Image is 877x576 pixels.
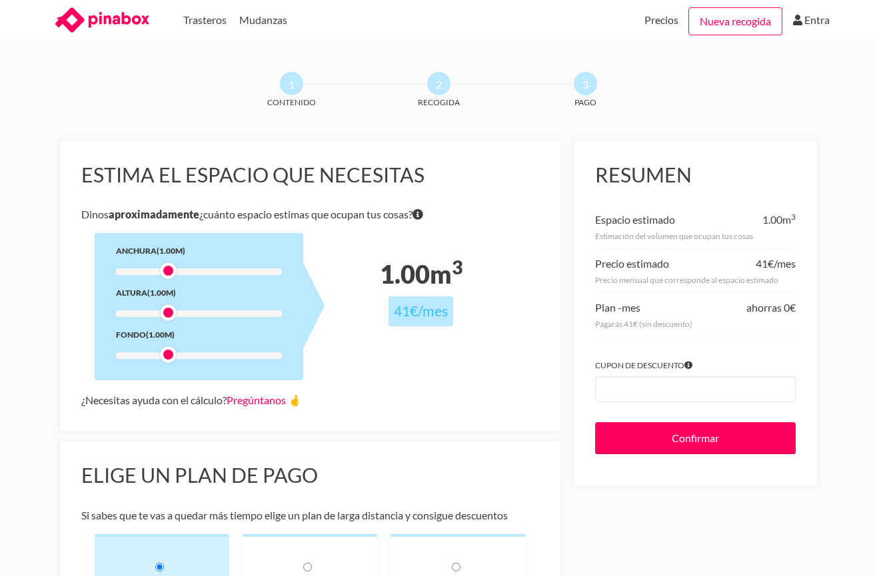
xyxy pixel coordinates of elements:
[595,210,675,229] div: Espacio estimado
[574,72,597,95] span: 3
[684,358,692,372] span: Si tienes algún cupón introdúcelo para aplicar el descuento
[81,162,539,188] h3: Estima el espacio que necesitas
[413,205,423,224] span: Si tienes dudas sobre volumen exacto de tus cosas no te preocupes porque nuestro equipo te dirá e...
[756,257,774,270] span: 41€
[452,256,462,278] sup: 3
[380,259,430,289] span: 1.00
[595,298,640,317] div: Plan -
[595,273,796,287] div: Precio mensual que corresponde al espacio estimado
[227,394,301,406] a: Pregúntanos 🤞
[157,246,185,256] span: (1.00m)
[116,328,282,342] div: Fondo
[81,391,539,410] div: ¿Necesitas ayuda con el cálculo?
[782,213,796,226] span: m
[427,72,450,95] span: 2
[595,162,796,188] h3: Resumen
[81,463,539,488] h3: Elige un plan de pago
[688,7,782,35] a: Nueva recogida
[116,244,282,258] div: Anchura
[622,301,640,314] span: mes
[774,257,796,270] span: /mes
[116,286,282,300] div: Altura
[791,212,796,222] sup: 3
[762,213,782,226] span: 1.00
[595,358,796,372] label: Cupon de descuento
[595,229,796,243] div: Estimación del volumen que ocupan tus cosas
[390,95,488,109] span: Recogida
[595,254,669,273] div: Precio estimado
[595,422,796,454] input: Confirmar
[109,208,199,220] b: aproximadamente
[430,259,462,289] span: m
[81,506,539,525] p: Si sabes que te vas a quedar más tiempo elige un plan de larga distancia y consigue descuentos
[595,317,796,331] div: Pagarás 41€ (sin descuento)
[746,298,796,317] div: ahorras 0€
[280,72,303,95] span: 1
[146,330,175,340] span: (1.00m)
[147,288,176,298] span: (1.00m)
[394,302,418,320] span: 41€
[243,95,341,109] span: Contenido
[536,95,634,109] span: Pago
[81,205,539,224] p: Dinos ¿cuánto espacio estimas que ocupan tus cosas?
[418,302,448,320] span: /mes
